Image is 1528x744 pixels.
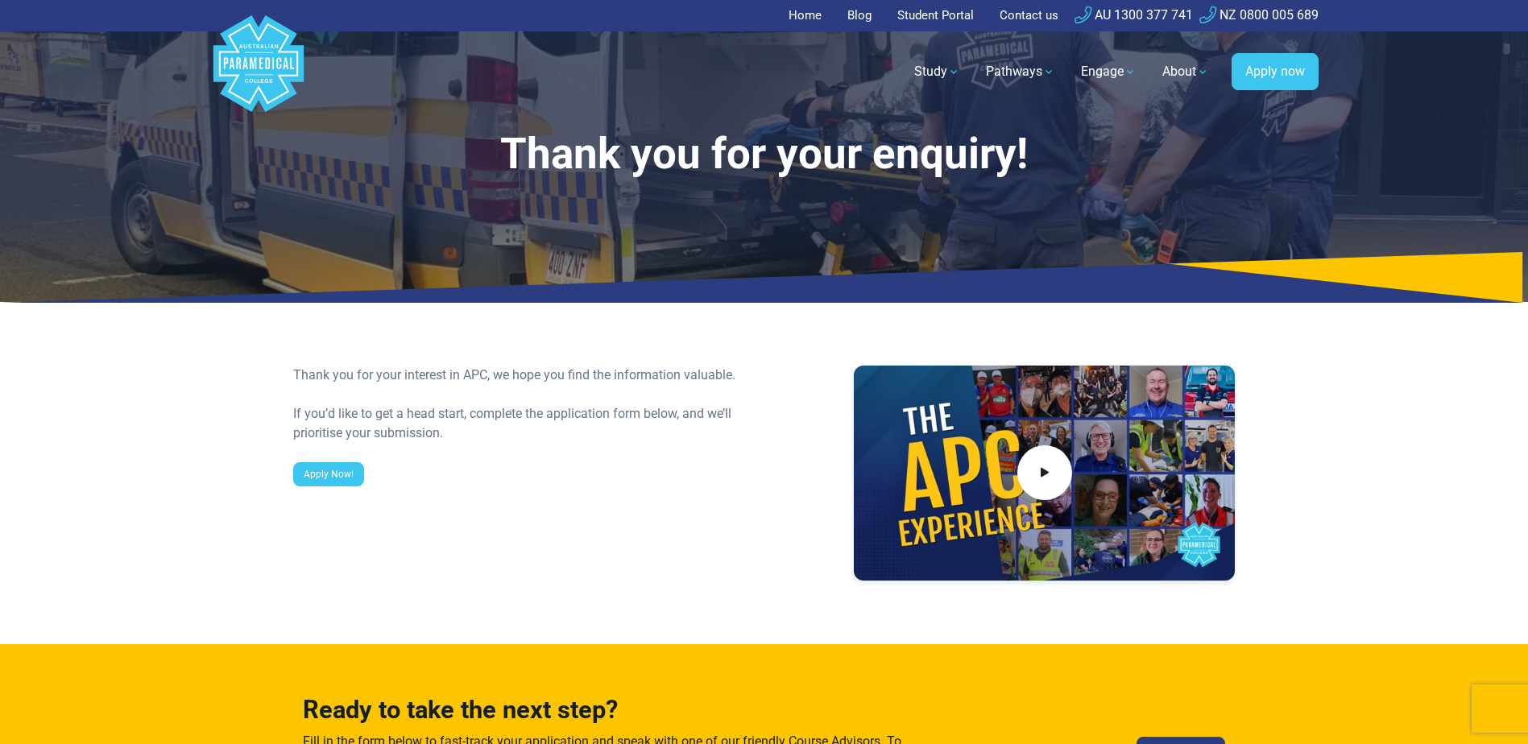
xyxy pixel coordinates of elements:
h1: Thank you for your enquiry! [293,129,1236,180]
a: Study [905,49,970,94]
a: Australian Paramedical College [210,31,307,113]
h3: Ready to take the next step? [303,696,912,725]
a: Pathways [976,49,1065,94]
a: About [1153,49,1219,94]
a: Engage [1071,49,1146,94]
div: Thank you for your interest in APC, we hope you find the information valuable. [293,366,755,385]
a: Apply now [1232,53,1319,90]
a: Apply Now! [293,462,364,486]
a: AU 1300 377 741 [1075,7,1193,23]
div: If you’d like to get a head start, complete the application form below, and we’ll prioritise your... [293,404,755,443]
a: NZ 0800 005 689 [1199,7,1319,23]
